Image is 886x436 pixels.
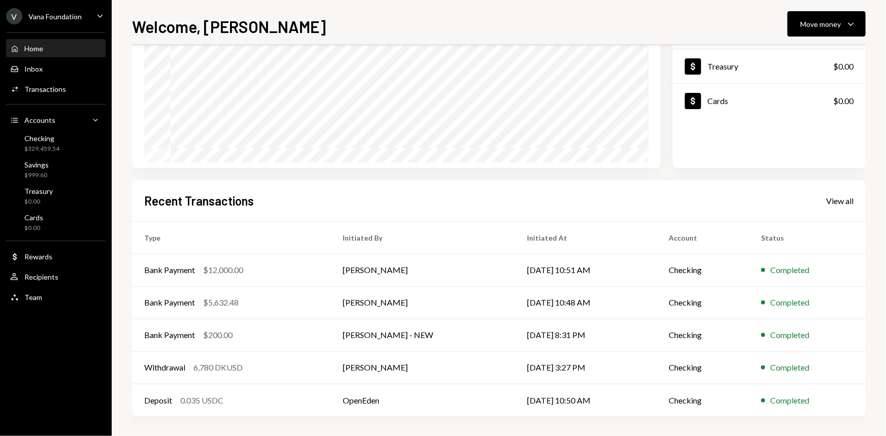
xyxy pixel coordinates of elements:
div: Team [24,293,42,301]
div: $0.00 [24,197,53,206]
div: Completed [770,296,809,309]
td: Checking [657,384,749,416]
td: [PERSON_NAME] - NEW [331,319,515,351]
td: [DATE] 10:50 AM [515,384,657,416]
a: Inbox [6,59,106,78]
th: Initiated By [331,221,515,254]
a: Accounts [6,111,106,129]
a: Home [6,39,106,57]
div: Savings [24,160,49,169]
a: Transactions [6,80,106,98]
div: Transactions [24,85,66,93]
td: Checking [657,254,749,286]
div: Completed [770,361,809,374]
div: Vana Foundation [28,12,82,21]
td: [DATE] 3:27 PM [515,351,657,384]
h2: Recent Transactions [144,192,254,209]
div: $0.00 [24,224,43,232]
td: Checking [657,286,749,319]
td: [DATE] 10:51 AM [515,254,657,286]
div: Completed [770,329,809,341]
div: Treasury [24,187,53,195]
div: 6,780 DKUSD [193,361,243,374]
div: Rewards [24,252,52,261]
div: $0.00 [833,95,854,107]
div: Withdrawal [144,361,185,374]
td: OpenEden [331,384,515,416]
a: Cards$0.00 [673,84,866,118]
div: Deposit [144,394,172,407]
th: Type [132,221,331,254]
td: Checking [657,351,749,384]
a: Treasury$0.00 [6,184,106,208]
th: Initiated At [515,221,657,254]
div: $200.00 [203,329,233,341]
a: View all [826,195,854,206]
a: Cards$0.00 [6,210,106,234]
div: Accounts [24,116,55,124]
div: Bank Payment [144,329,195,341]
div: Completed [770,394,809,407]
td: [PERSON_NAME] [331,286,515,319]
div: $0.00 [833,60,854,73]
td: [PERSON_NAME] [331,254,515,286]
div: $12,000.00 [203,264,243,276]
div: Bank Payment [144,264,195,276]
div: $5,632.48 [203,296,239,309]
a: Recipients [6,267,106,286]
a: Treasury$0.00 [673,49,866,83]
div: Completed [770,264,809,276]
th: Account [657,221,749,254]
div: 0.035 USDC [180,394,223,407]
a: Rewards [6,247,106,265]
div: Cards [24,213,43,222]
div: Treasury [707,61,738,71]
div: Inbox [24,64,43,73]
td: [PERSON_NAME] [331,351,515,384]
td: [DATE] 8:31 PM [515,319,657,351]
a: Savings$999.60 [6,157,106,182]
td: Checking [657,319,749,351]
div: $999.60 [24,171,49,180]
a: Checking$329,459.54 [6,131,106,155]
a: Team [6,288,106,306]
td: [DATE] 10:48 AM [515,286,657,319]
th: Status [749,221,866,254]
div: Move money [800,19,841,29]
div: V [6,8,22,24]
div: Cards [707,96,728,106]
div: View all [826,196,854,206]
div: Checking [24,134,59,143]
div: Recipients [24,273,58,281]
div: Bank Payment [144,296,195,309]
div: $329,459.54 [24,145,59,153]
div: Home [24,44,43,53]
h1: Welcome, [PERSON_NAME] [132,16,326,37]
button: Move money [787,11,866,37]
